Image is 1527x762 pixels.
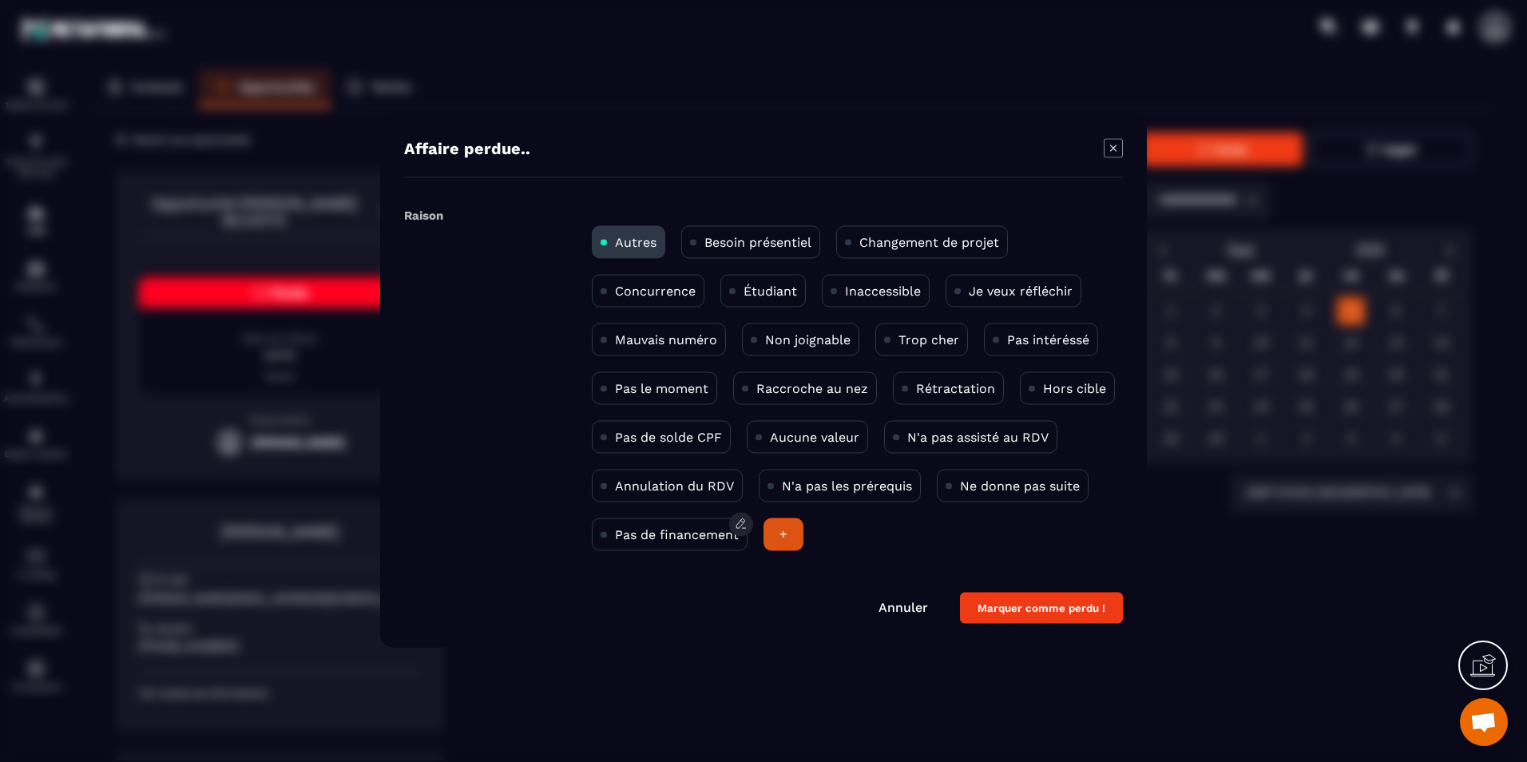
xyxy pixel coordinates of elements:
p: Besoin présentiel [704,235,811,250]
p: Pas intéréssé [1007,332,1089,347]
div: + [763,518,803,551]
p: Concurrence [615,284,696,299]
p: Autres [615,235,656,250]
p: Pas de solde CPF [615,430,722,445]
p: Raccroche au nez [756,381,868,396]
p: Inaccessible [845,284,921,299]
p: Hors cible [1043,381,1106,396]
p: Aucune valeur [770,430,859,445]
a: Ouvrir le chat [1460,698,1508,746]
p: N'a pas les prérequis [782,478,912,494]
a: Annuler [879,600,928,615]
h4: Affaire perdue.. [404,139,530,161]
p: Changement de projet [859,235,999,250]
p: Pas de financement [615,527,739,542]
p: Non joignable [765,332,851,347]
label: Raison [404,208,443,223]
p: Je veux réfléchir [969,284,1073,299]
p: Annulation du RDV [615,478,734,494]
p: Ne donne pas suite [960,478,1080,494]
p: Trop cher [898,332,959,347]
button: Marquer comme perdu ! [960,593,1123,624]
p: Pas le moment [615,381,708,396]
p: Mauvais numéro [615,332,717,347]
p: Étudiant [744,284,797,299]
p: N'a pas assisté au RDV [907,430,1049,445]
p: Rétractation [916,381,995,396]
